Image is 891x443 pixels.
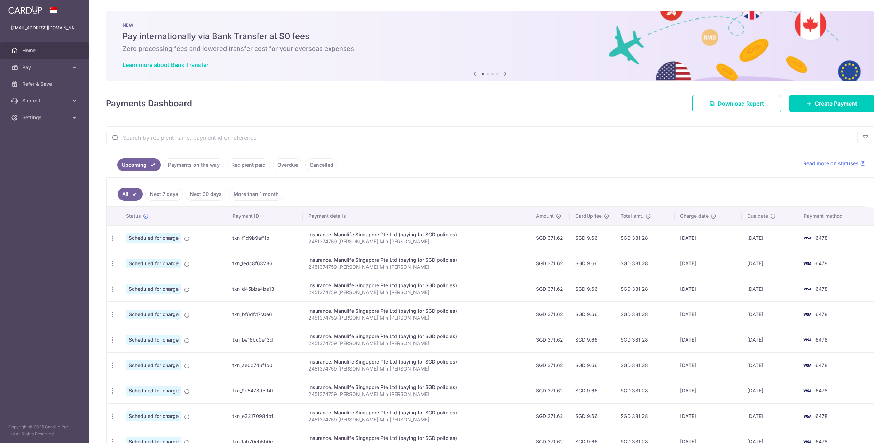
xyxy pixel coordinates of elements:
p: 2451374759 [PERSON_NAME] Min [PERSON_NAME] [308,314,525,321]
td: SGD 9.66 [570,378,615,403]
a: All [118,188,143,201]
img: Bank transfer banner [106,11,874,81]
a: Download Report [692,95,781,112]
td: txn_ae0d7d6f1b0 [227,352,303,378]
img: Bank Card [800,310,814,319]
div: Insurance. Manulife Singapore Pte Ltd (paying for SGD policies) [308,231,525,238]
div: Insurance. Manulife Singapore Pte Ltd (paying for SGD policies) [308,282,525,289]
td: SGD 9.66 [570,301,615,327]
a: Upcoming [117,158,161,171]
td: SGD 381.28 [615,327,675,352]
span: 6478 [815,235,828,241]
td: [DATE] [742,327,798,352]
div: Insurance. Manulife Singapore Pte Ltd (paying for SGD policies) [308,257,525,263]
span: Refer & Save [22,81,68,87]
img: Bank Card [800,361,814,369]
span: Settings [22,114,68,121]
td: txn_d45bba4be13 [227,276,303,301]
td: [DATE] [742,251,798,276]
span: Scheduled for charge [126,360,181,370]
p: NEW [123,22,858,28]
span: Scheduled for charge [126,386,181,396]
span: 6478 [815,286,828,292]
a: Payments on the way [164,158,224,171]
td: SGD 381.28 [615,378,675,403]
span: 6478 [815,362,828,368]
a: Next 30 days [186,188,226,201]
td: txn_9c5478d594b [227,378,303,403]
td: [DATE] [742,403,798,429]
span: Download Report [718,99,764,108]
td: [DATE] [742,276,798,301]
span: Create Payment [815,99,857,108]
td: txn_e32170984bf [227,403,303,429]
td: SGD 371.62 [530,225,570,251]
span: Scheduled for charge [126,310,181,319]
img: Bank Card [800,259,814,268]
span: Charge date [680,213,709,220]
td: SGD 371.62 [530,301,570,327]
td: [DATE] [675,352,742,378]
td: SGD 371.62 [530,378,570,403]
a: Learn more about Bank Transfer [123,61,208,68]
img: CardUp [8,6,42,14]
a: Recipient paid [227,158,270,171]
td: SGD 381.28 [615,251,675,276]
div: Insurance. Manulife Singapore Pte Ltd (paying for SGD policies) [308,384,525,391]
td: SGD 371.62 [530,352,570,378]
p: [EMAIL_ADDRESS][DOMAIN_NAME] [11,24,78,31]
span: Scheduled for charge [126,284,181,294]
td: [DATE] [675,327,742,352]
a: Overdue [273,158,302,171]
img: Bank Card [800,387,814,395]
h6: Zero processing fees and lowered transfer cost for your overseas expenses [123,45,858,53]
div: Insurance. Manulife Singapore Pte Ltd (paying for SGD policies) [308,358,525,365]
span: Amount [536,213,554,220]
td: SGD 381.28 [615,352,675,378]
div: Insurance. Manulife Singapore Pte Ltd (paying for SGD policies) [308,307,525,314]
th: Payment ID [227,207,303,225]
td: [DATE] [675,301,742,327]
span: Total amt. [621,213,644,220]
p: 2451374759 [PERSON_NAME] Min [PERSON_NAME] [308,365,525,372]
p: 2451374759 [PERSON_NAME] Min [PERSON_NAME] [308,263,525,270]
a: Next 7 days [145,188,183,201]
td: [DATE] [742,301,798,327]
td: [DATE] [675,225,742,251]
img: Bank Card [800,234,814,242]
td: txn_bf6dfd7c0e6 [227,301,303,327]
span: Support [22,97,68,104]
h4: Payments Dashboard [106,97,192,110]
td: SGD 381.28 [615,301,675,327]
img: Bank Card [800,285,814,293]
td: [DATE] [742,225,798,251]
span: CardUp fee [575,213,602,220]
p: 2451374759 [PERSON_NAME] Min [PERSON_NAME] [308,238,525,245]
td: SGD 9.66 [570,403,615,429]
td: [DATE] [675,251,742,276]
td: SGD 371.62 [530,327,570,352]
img: Bank Card [800,412,814,420]
div: Insurance. Manulife Singapore Pte Ltd (paying for SGD policies) [308,409,525,416]
span: Due date [747,213,768,220]
span: 6478 [815,388,828,394]
p: 2451374759 [PERSON_NAME] Min [PERSON_NAME] [308,289,525,296]
td: [DATE] [675,276,742,301]
th: Payment method [798,207,874,225]
span: 6478 [815,260,828,266]
input: Search by recipient name, payment id or reference [106,127,857,149]
a: Read more on statuses [803,160,866,167]
img: Bank Card [800,336,814,344]
span: Scheduled for charge [126,259,181,268]
td: SGD 381.28 [615,276,675,301]
div: Insurance. Manulife Singapore Pte Ltd (paying for SGD policies) [308,435,525,442]
td: SGD 9.66 [570,327,615,352]
td: SGD 9.66 [570,276,615,301]
td: SGD 371.62 [530,276,570,301]
td: SGD 381.28 [615,225,675,251]
a: Create Payment [789,95,874,112]
span: 6478 [815,337,828,343]
td: txn_ba16bc0e13d [227,327,303,352]
span: 6478 [815,311,828,317]
span: Scheduled for charge [126,411,181,421]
